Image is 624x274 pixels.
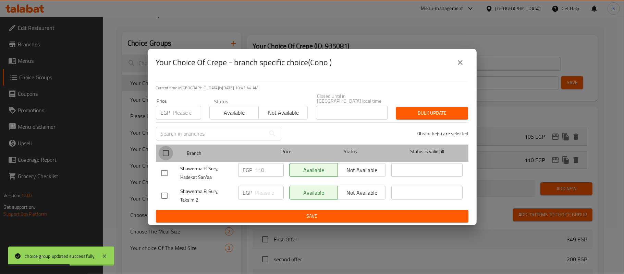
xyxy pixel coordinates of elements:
[161,212,463,220] span: Save
[187,149,258,158] span: Branch
[156,127,266,140] input: Search in branches
[156,57,332,68] h2: Your Choice Of Crepe - branch specific choice(Cono )
[315,147,386,156] span: Status
[391,147,463,156] span: Status is valid till
[261,108,305,118] span: Not available
[243,166,253,174] p: EGP
[156,210,468,222] button: Save
[181,187,233,204] span: Shawerma El Sury, Taksim 2
[396,107,468,119] button: Bulk update
[402,109,463,117] span: Bulk update
[243,189,253,197] p: EGP
[452,54,468,71] button: close
[255,163,284,177] input: Please enter price
[161,109,170,117] p: EGP
[181,164,233,182] span: Shawerma El Sury, Hadekat San'aa
[209,106,259,119] button: Available
[264,147,309,156] span: Price
[258,106,308,119] button: Not available
[255,186,284,199] input: Please enter price
[156,85,468,91] p: Current time in [GEOGRAPHIC_DATA] is [DATE] 10:41:44 AM
[173,106,201,119] input: Please enter price
[417,130,468,137] p: 0 branche(s) are selected
[212,108,256,118] span: Available
[25,252,95,260] div: choice group updated successfully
